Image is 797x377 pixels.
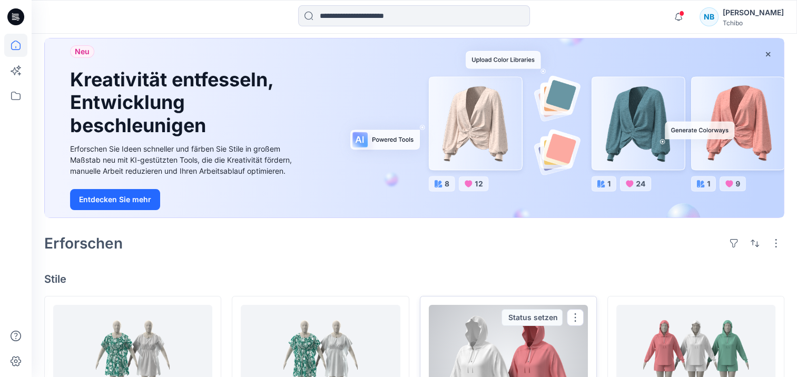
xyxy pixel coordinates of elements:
[44,235,123,252] h2: Erforschen
[723,6,784,19] div: [PERSON_NAME]
[700,7,719,26] div: NB
[70,189,160,210] button: Entdecken Sie mehr
[44,273,784,285] h4: Stile
[75,45,90,58] span: Neu
[723,19,784,27] div: Tchibo
[70,189,307,210] a: Entdecken Sie mehr
[70,143,307,176] div: Erforschen Sie Ideen schneller und färben Sie Stile in großem Maßstab neu mit KI-gestützten Tools...
[70,68,291,137] h1: Kreativität entfesseln, Entwicklung beschleunigen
